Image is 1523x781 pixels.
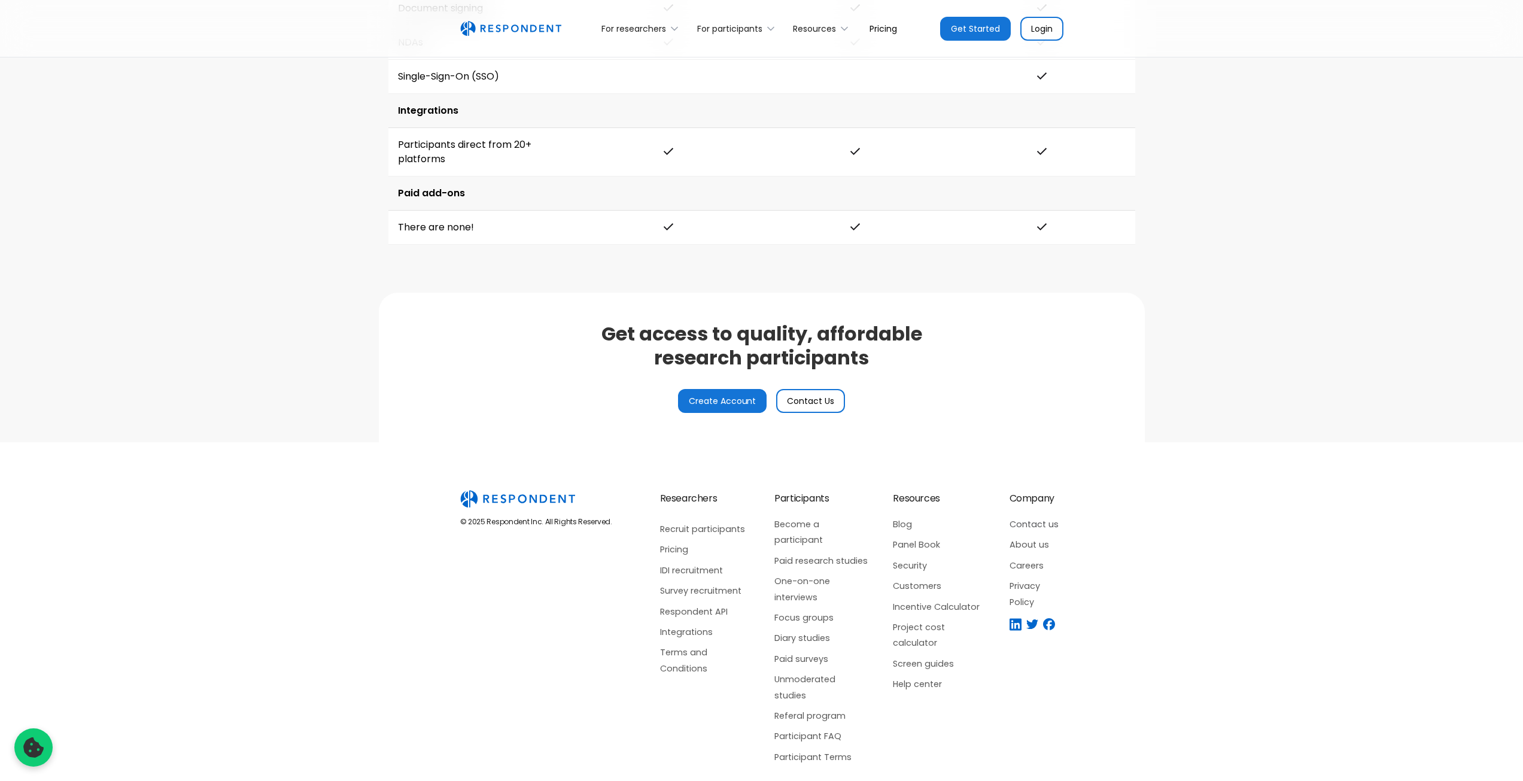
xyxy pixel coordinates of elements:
[660,521,751,537] a: Recruit participants
[860,14,907,42] a: Pricing
[660,542,751,557] a: Pricing
[595,14,690,42] div: For researchers
[774,728,869,744] a: Participant FAQ
[388,211,575,245] td: There are none!
[1010,578,1063,610] a: Privacy Policy
[893,656,985,671] a: Screen guides
[793,23,836,35] div: Resources
[774,490,829,507] div: Participants
[893,578,985,594] a: Customers
[678,389,767,413] a: Create Account
[460,21,561,37] img: Untitled UI logotext
[776,389,845,413] a: Contact Us
[1010,516,1063,532] a: Contact us
[660,624,751,640] a: Integrations
[660,645,751,676] a: Terms and Conditions
[388,60,575,94] td: Single-Sign-On (SSO)
[774,708,869,724] a: Referal program
[660,490,751,507] div: Researchers
[774,749,869,765] a: Participant Terms
[893,599,985,615] a: Incentive Calculator
[697,23,762,35] div: For participants
[774,573,869,605] a: One-on-one interviews
[388,128,575,177] td: Participants direct from 20+ platforms
[1020,17,1063,41] a: Login
[690,14,786,42] div: For participants
[893,676,985,692] a: Help center
[1010,558,1063,573] a: Careers
[786,14,860,42] div: Resources
[660,583,751,598] a: Survey recruitment
[460,517,612,527] div: © 2025 Respondent Inc. All Rights Reserved.
[460,21,561,37] a: home
[893,516,985,532] a: Blog
[893,619,985,651] a: Project cost calculator
[1010,537,1063,552] a: About us
[1010,490,1054,507] div: Company
[774,671,869,703] a: Unmoderated studies
[774,630,869,646] a: Diary studies
[660,604,751,619] a: Respondent API
[774,651,869,667] a: Paid surveys
[601,23,666,35] div: For researchers
[388,94,1135,128] td: Integrations
[774,553,869,569] a: Paid research studies
[601,322,922,370] h2: Get access to quality, affordable research participants
[893,537,985,552] a: Panel Book
[388,177,1135,211] td: Paid add-ons
[774,610,869,625] a: Focus groups
[774,516,869,548] a: Become a participant
[893,558,985,573] a: Security
[893,490,940,507] div: Resources
[660,563,751,578] a: IDI recruitment
[940,17,1011,41] a: Get Started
